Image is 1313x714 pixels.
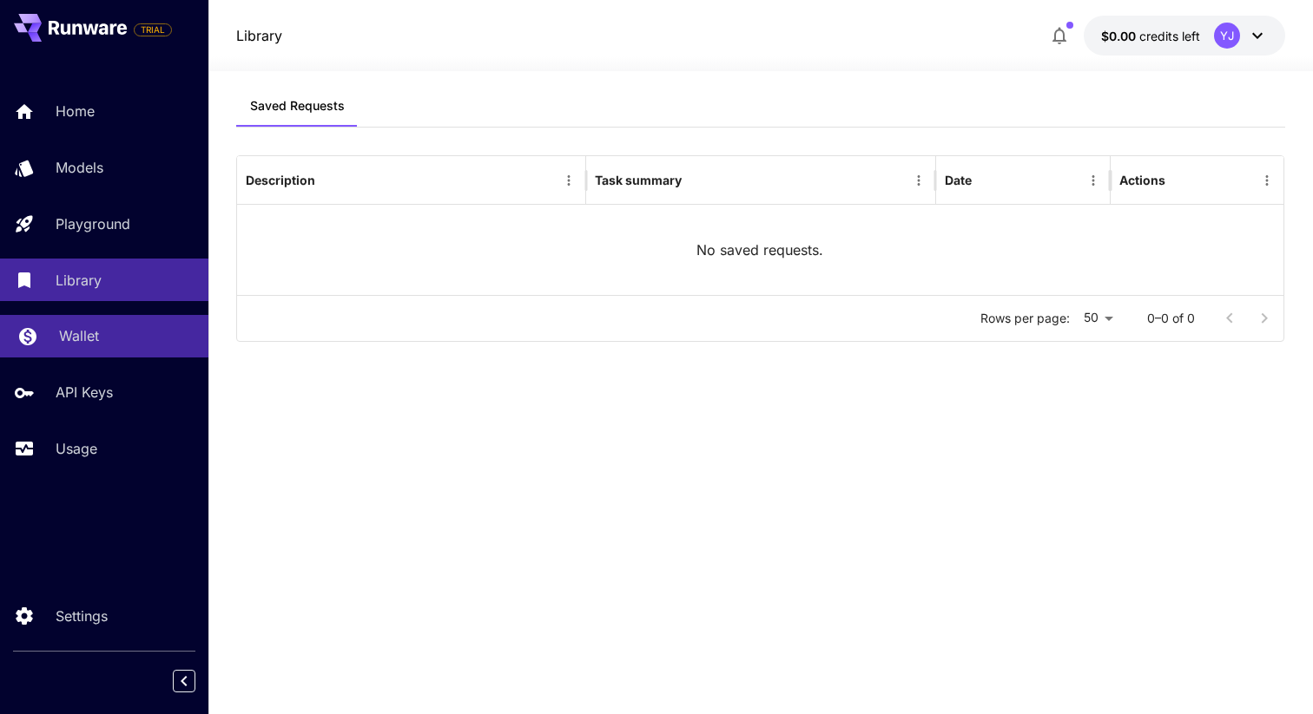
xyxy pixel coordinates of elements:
button: Menu [557,168,581,193]
p: Home [56,101,95,121]
p: Library [56,270,102,291]
p: Usage [56,438,97,459]
button: Menu [907,168,931,193]
div: YJ [1214,23,1240,49]
p: Models [56,157,103,178]
span: $0.00 [1101,29,1139,43]
span: TRIAL [135,23,171,36]
button: Sort [973,168,998,193]
button: $0.00YJ [1084,16,1285,56]
div: Description [246,173,315,187]
div: 50 [1077,305,1119,331]
div: Date [945,173,972,187]
button: Sort [317,168,341,193]
nav: breadcrumb [236,25,282,46]
p: Wallet [59,325,99,346]
span: Add your payment card to enable full platform functionality. [134,19,172,40]
p: No saved requests. [696,239,823,260]
p: Rows per page: [980,310,1070,327]
a: Library [236,25,282,46]
div: Task summary [595,173,682,187]
div: Actions [1119,173,1165,187]
p: Settings [56,606,108,626]
div: $0.00 [1101,27,1200,45]
button: Sort [683,168,708,193]
p: API Keys [56,382,113,403]
p: Playground [56,213,130,234]
button: Menu [1255,168,1279,193]
button: Collapse sidebar [173,670,195,692]
p: 0–0 of 0 [1147,310,1195,327]
span: credits left [1139,29,1200,43]
button: Menu [1081,168,1105,193]
div: Collapse sidebar [186,665,208,697]
span: Saved Requests [250,98,345,114]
